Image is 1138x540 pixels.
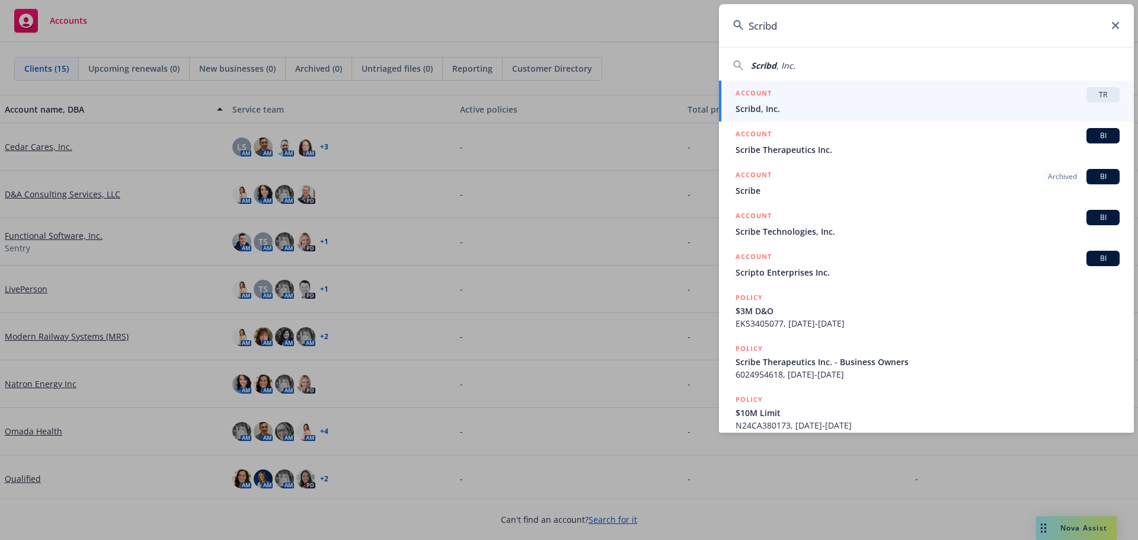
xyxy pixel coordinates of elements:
[1091,171,1115,182] span: BI
[1091,212,1115,223] span: BI
[736,266,1120,279] span: Scripto Enterprises Inc.
[736,305,1120,317] span: $3M D&O
[736,210,772,224] h5: ACCOUNT
[719,81,1134,122] a: ACCOUNTTRScribd, Inc.
[736,128,772,142] h5: ACCOUNT
[736,419,1120,432] span: N24CA380173, [DATE]-[DATE]
[736,394,763,405] h5: POLICY
[736,407,1120,419] span: $10M Limit
[719,387,1134,438] a: POLICY$10M LimitN24CA380173, [DATE]-[DATE]
[719,285,1134,336] a: POLICY$3M D&OEKS3405077, [DATE]-[DATE]
[719,336,1134,387] a: POLICYScribe Therapeutics Inc. - Business Owners6024954618, [DATE]-[DATE]
[719,203,1134,244] a: ACCOUNTBIScribe Technologies, Inc.
[736,368,1120,381] span: 6024954618, [DATE]-[DATE]
[1091,253,1115,264] span: BI
[776,60,795,71] span: , Inc.
[736,292,763,303] h5: POLICY
[736,356,1120,368] span: Scribe Therapeutics Inc. - Business Owners
[736,225,1120,238] span: Scribe Technologies, Inc.
[736,143,1120,156] span: Scribe Therapeutics Inc.
[719,4,1134,47] input: Search...
[719,244,1134,285] a: ACCOUNTBIScripto Enterprises Inc.
[719,162,1134,203] a: ACCOUNTArchivedBIScribe
[1048,171,1077,182] span: Archived
[1091,90,1115,100] span: TR
[736,251,772,265] h5: ACCOUNT
[736,317,1120,330] span: EKS3405077, [DATE]-[DATE]
[736,343,763,354] h5: POLICY
[736,103,1120,115] span: Scribd, Inc.
[736,87,772,101] h5: ACCOUNT
[719,122,1134,162] a: ACCOUNTBIScribe Therapeutics Inc.
[751,60,776,71] span: Scribd
[736,184,1120,197] span: Scribe
[736,169,772,183] h5: ACCOUNT
[1091,130,1115,141] span: BI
